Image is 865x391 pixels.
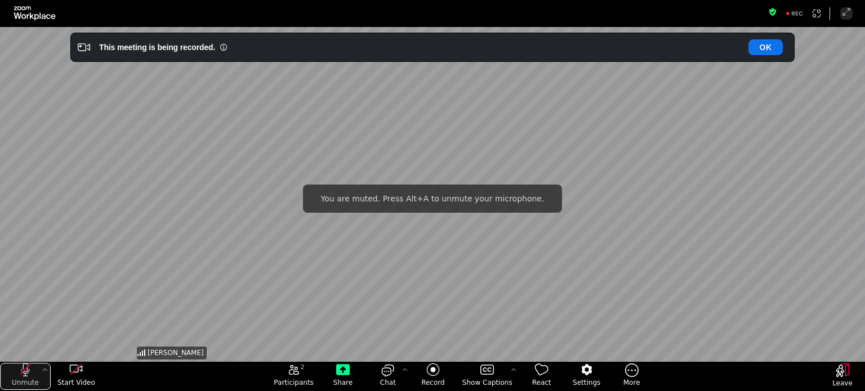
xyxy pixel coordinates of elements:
button: More audio controls [39,363,51,377]
button: Chat Settings [399,363,411,377]
span: Participants [274,378,314,387]
button: React [519,363,564,390]
span: Share [333,378,353,387]
button: open the chat panel [365,363,411,390]
span: Unmute [12,378,39,387]
span: More [623,378,640,387]
span: You are muted. Press Alt+A to unmute your microphone. [321,194,545,204]
i: Information Small [220,43,228,51]
button: Enter Full Screen [840,7,853,20]
button: Show Captions [456,363,519,390]
span: React [532,378,551,387]
span: Settings [573,378,600,387]
span: Leave [832,379,853,388]
button: Apps Accessing Content in This Meeting [810,7,823,20]
button: open the participants list pane,[2] particpants [267,363,320,390]
span: Chat [380,378,396,387]
button: OK [748,39,783,55]
span: Record [421,378,444,387]
button: Meeting information [768,7,777,20]
button: Record [411,363,456,390]
span: [PERSON_NAME] [148,348,204,358]
button: Share [320,363,365,390]
button: More options for captions, menu button [508,363,519,377]
button: Leave [820,363,865,390]
span: Start Video [57,378,95,387]
button: start my video [51,363,101,390]
button: Settings [564,363,609,390]
i: Video Recording [78,41,90,53]
span: 2 [301,363,305,372]
div: Recording to cloud [781,7,808,20]
div: This meeting is being recorded. [99,42,215,53]
button: More meeting control [609,363,654,390]
span: Show Captions [462,378,512,387]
